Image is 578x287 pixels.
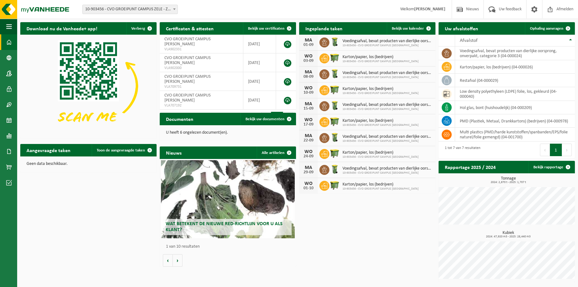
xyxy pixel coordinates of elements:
[173,254,182,267] button: Volgende
[302,149,315,154] div: WO
[302,91,315,95] div: 10-09
[27,162,150,166] p: Geen data beschikbaar.
[342,39,432,44] span: Voedingsafval, bevat producten van dierlijke oorsprong, onverpakt, categorie 3
[243,53,276,72] td: [DATE]
[302,133,315,138] div: MA
[20,22,104,34] h2: Download nu de Vanheede+ app!
[302,38,315,43] div: MA
[243,91,276,110] td: [DATE]
[302,170,315,175] div: 29-09
[455,128,575,141] td: multi plastics (PMD/harde kunststoffen/spanbanden/EPS/folie naturel/folie gemengd) (04-001700)
[166,221,283,232] span: Wat betekent de nieuwe RED-richtlijn voor u als klant?
[342,102,432,107] span: Voedingsafval, bevat producten van dierlijke oorsprong, onverpakt, categorie 3
[342,134,432,139] span: Voedingsafval, bevat producten van dierlijke oorsprong, onverpakt, categorie 3
[243,35,276,53] td: [DATE]
[455,47,575,60] td: voedingsafval, bevat producten van dierlijke oorsprong, onverpakt, categorie 3 (04-000024)
[540,144,550,156] button: Previous
[164,74,211,84] span: CVO GROEIPUNT CAMPUS [PERSON_NAME]
[439,161,502,173] h2: Rapportage 2025 / 2024
[455,101,575,114] td: hol glas, bont (huishoudelijk) (04-000209)
[342,123,419,127] span: 10-903456 - CVO GROEIPUNT CAMPUS [GEOGRAPHIC_DATA]
[329,68,340,79] img: WB-0140-HPE-GN-50
[20,144,77,156] h2: Aangevraagde taken
[166,131,290,135] p: U heeft 6 ongelezen document(en).
[442,143,480,157] div: 1 tot 7 van 7 resultaten
[329,100,340,111] img: WB-0140-HPE-GN-50
[550,144,562,156] button: 1
[164,66,238,71] span: VLA902000
[387,22,435,35] a: Bekijk uw kalender
[160,113,200,125] h2: Documenten
[439,22,484,34] h2: Uw afvalstoffen
[302,181,315,186] div: WO
[329,180,340,191] img: WB-1100-HPE-GN-50
[302,70,315,75] div: MA
[302,186,315,191] div: 01-10
[342,150,419,155] span: Karton/papier, los (bedrijven)
[164,56,211,65] span: CVO GROEIPUNT CAMPUS [PERSON_NAME]
[83,5,177,14] span: 10-903456 - CVO GROEIPUNT CAMPUS ZELE - ZELE
[392,27,424,31] span: Bekijk uw kalender
[442,231,575,238] h3: Kubiek
[342,155,419,159] span: 10-903456 - CVO GROEIPUNT CAMPUS [GEOGRAPHIC_DATA]
[164,103,238,108] span: VLA707192
[414,7,445,12] strong: [PERSON_NAME]
[160,146,188,159] h2: Nieuws
[299,22,349,34] h2: Ingeplande taken
[455,114,575,128] td: PMD (Plastiek, Metaal, Drankkartons) (bedrijven) (04-000978)
[460,38,478,43] span: Afvalstof
[329,116,340,127] img: WB-1100-HPE-GN-50
[126,22,156,35] button: Verberg
[240,113,295,125] a: Bekijk uw documenten
[161,160,294,238] a: Wat betekent de nieuwe RED-richtlijn voor u als klant?
[82,5,178,14] span: 10-903456 - CVO GROEIPUNT CAMPUS ZELE - ZELE
[164,37,211,47] span: CVO GROEIPUNT CAMPUS [PERSON_NAME]
[245,117,284,121] span: Bekijk uw documenten
[342,76,432,79] span: 10-903456 - CVO GROEIPUNT CAMPUS [GEOGRAPHIC_DATA]
[329,84,340,95] img: WB-1100-HPE-GN-50
[455,87,575,101] td: low density polyethyleen (LDPE) folie, los, gekleurd (04-000040)
[248,27,284,31] span: Bekijk uw certificaten
[302,54,315,59] div: WO
[528,161,574,173] a: Bekijk rapportage
[302,75,315,79] div: 08-09
[164,47,238,52] span: VLA902331
[302,154,315,159] div: 24-09
[342,166,432,171] span: Voedingsafval, bevat producten van dierlijke oorsprong, onverpakt, categorie 3
[163,254,173,267] button: Vorige
[302,59,315,63] div: 03-09
[131,27,145,31] span: Verberg
[442,181,575,184] span: 2024: 2,870 t - 2025: 1,707 t
[302,122,315,127] div: 17-09
[302,86,315,91] div: WO
[302,138,315,143] div: 22-09
[562,144,572,156] button: Next
[302,165,315,170] div: MA
[342,118,419,123] span: Karton/papier, los (bedrijven)
[342,87,419,92] span: Karton/papier, los (bedrijven)
[342,139,432,143] span: 10-903456 - CVO GROEIPUNT CAMPUS [GEOGRAPHIC_DATA]
[166,245,293,249] p: 1 van 10 resultaten
[302,101,315,106] div: MA
[243,22,295,35] a: Bekijk uw certificaten
[342,92,419,95] span: 10-903456 - CVO GROEIPUNT CAMPUS [GEOGRAPHIC_DATA]
[342,171,432,175] span: 10-903456 - CVO GROEIPUNT CAMPUS [GEOGRAPHIC_DATA]
[329,148,340,159] img: WB-1100-HPE-GN-50
[442,235,575,238] span: 2024: 47,920 m3 - 2025: 28,440 m3
[243,72,276,91] td: [DATE]
[342,44,432,47] span: 10-903456 - CVO GROEIPUNT CAMPUS [GEOGRAPHIC_DATA]
[342,182,419,187] span: Karton/papier, los (bedrijven)
[329,132,340,143] img: WB-0140-HPE-GN-50
[342,55,419,60] span: Karton/papier, los (bedrijven)
[329,52,340,63] img: WB-1100-HPE-GN-50
[164,93,211,103] span: CVO GROEIPUNT CAMPUS [PERSON_NAME]
[164,84,238,89] span: VLA709731
[257,146,295,159] a: Alle artikelen
[342,187,419,191] span: 10-903456 - CVO GROEIPUNT CAMPUS [GEOGRAPHIC_DATA]
[329,164,340,175] img: WB-0140-HPE-GN-50
[302,43,315,47] div: 01-09
[92,144,156,156] a: Toon de aangevraagde taken
[342,71,432,76] span: Voedingsafval, bevat producten van dierlijke oorsprong, onverpakt, categorie 3
[342,107,432,111] span: 10-903456 - CVO GROEIPUNT CAMPUS [GEOGRAPHIC_DATA]
[97,148,145,152] span: Toon de aangevraagde taken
